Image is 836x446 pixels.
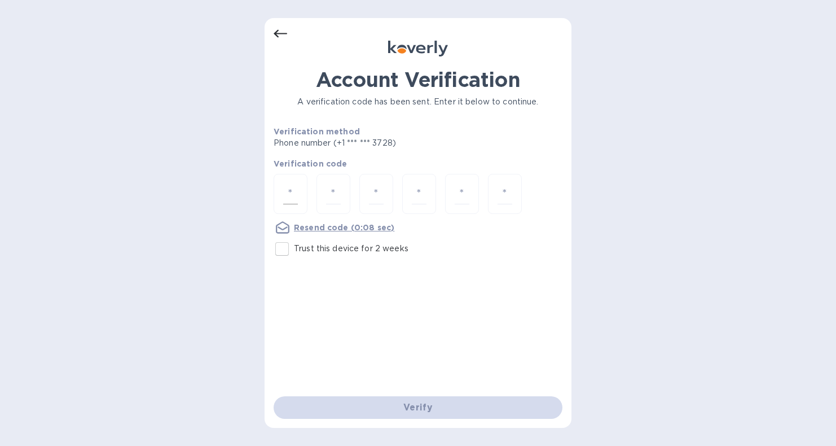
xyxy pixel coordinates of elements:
[294,223,394,232] u: Resend code (0:08 sec)
[274,68,562,91] h1: Account Verification
[274,127,360,136] b: Verification method
[274,96,562,108] p: A verification code has been sent. Enter it below to continue.
[294,243,408,255] p: Trust this device for 2 weeks
[274,158,562,169] p: Verification code
[274,137,482,149] p: Phone number (+1 *** *** 3728)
